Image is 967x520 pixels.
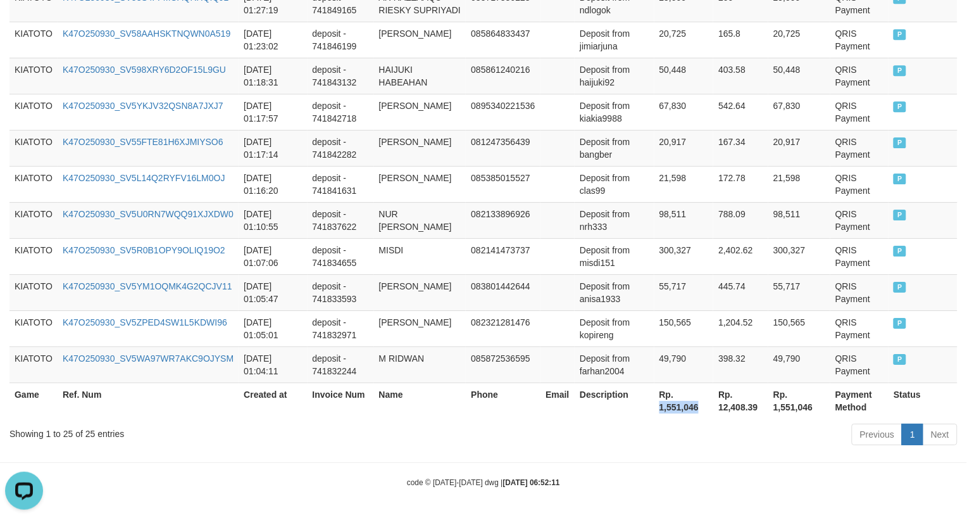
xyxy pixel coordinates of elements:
td: KIATOTO [9,346,58,383]
td: 49,790 [768,346,830,383]
span: PAID [894,210,906,220]
td: 300,327 [768,238,830,274]
td: Deposit from bangber [575,130,654,166]
td: 20,917 [768,130,830,166]
td: 0895340221536 [466,94,540,130]
td: QRIS Payment [830,130,889,166]
span: PAID [894,354,906,365]
td: Deposit from kopireng [575,310,654,346]
td: [DATE] 01:23:02 [239,22,307,58]
td: KIATOTO [9,22,58,58]
td: [PERSON_NAME] [374,130,466,166]
td: QRIS Payment [830,274,889,310]
td: Deposit from haijuki92 [575,58,654,94]
td: NUR [PERSON_NAME] [374,202,466,238]
td: [PERSON_NAME] [374,94,466,130]
td: [DATE] 01:16:20 [239,166,307,202]
td: QRIS Payment [830,346,889,383]
td: QRIS Payment [830,202,889,238]
th: Rp. 12,408.39 [713,383,768,419]
td: 67,830 [768,94,830,130]
td: Deposit from kiakia9988 [575,94,654,130]
td: 172.78 [713,166,768,202]
td: QRIS Payment [830,166,889,202]
td: 300,327 [654,238,714,274]
a: K47O250930_SV5L14Q2RYFV16LM0OJ [63,173,225,183]
td: 403.58 [713,58,768,94]
td: KIATOTO [9,310,58,346]
a: K47O250930_SV5U0RN7WQQ91XJXDW0 [63,209,234,219]
td: KIATOTO [9,202,58,238]
td: QRIS Payment [830,310,889,346]
td: QRIS Payment [830,94,889,130]
td: 20,917 [654,130,714,166]
td: deposit - 741832244 [308,346,374,383]
a: Next [923,424,958,445]
span: PAID [894,101,906,112]
span: PAID [894,65,906,76]
td: 083801442644 [466,274,540,310]
td: deposit - 741833593 [308,274,374,310]
td: 150,565 [768,310,830,346]
td: [DATE] 01:04:11 [239,346,307,383]
td: 55,717 [654,274,714,310]
td: 1,204.52 [713,310,768,346]
td: [DATE] 01:17:14 [239,130,307,166]
td: 082141473737 [466,238,540,274]
th: Game [9,383,58,419]
td: deposit - 741841631 [308,166,374,202]
td: 55,717 [768,274,830,310]
a: K47O250930_SV58AAHSKTNQWN0A519 [63,29,230,39]
span: PAID [894,137,906,148]
td: 542.64 [713,94,768,130]
td: [DATE] 01:17:57 [239,94,307,130]
td: 398.32 [713,346,768,383]
td: 082133896926 [466,202,540,238]
a: 1 [902,424,923,445]
td: Deposit from jimiarjuna [575,22,654,58]
td: 085861240216 [466,58,540,94]
div: Showing 1 to 25 of 25 entries [9,422,394,440]
th: Rp. 1,551,046 [768,383,830,419]
td: 082321281476 [466,310,540,346]
a: K47O250930_SV5R0B1OPY9OLIQ19O2 [63,245,225,255]
th: Email [540,383,575,419]
td: KIATOTO [9,166,58,202]
td: [DATE] 01:05:01 [239,310,307,346]
td: 50,448 [654,58,714,94]
th: Status [889,383,958,419]
td: [PERSON_NAME] [374,274,466,310]
td: deposit - 741843132 [308,58,374,94]
span: PAID [894,29,906,40]
td: MISDI [374,238,466,274]
td: 98,511 [768,202,830,238]
td: Deposit from farhan2004 [575,346,654,383]
a: K47O250930_SV55FTE81H6XJMIYSO6 [63,137,223,147]
td: 445.74 [713,274,768,310]
td: deposit - 741842282 [308,130,374,166]
td: 085864833437 [466,22,540,58]
td: [PERSON_NAME] [374,310,466,346]
td: [PERSON_NAME] [374,22,466,58]
a: K47O250930_SV5YM1OQMK4G2QCJV11 [63,281,232,291]
strong: [DATE] 06:52:11 [503,478,560,487]
td: M RIDWAN [374,346,466,383]
td: 085385015527 [466,166,540,202]
td: 98,511 [654,202,714,238]
td: 167.34 [713,130,768,166]
a: K47O250930_SV5WA97WR7AKC9OJYSM [63,353,234,364]
td: Deposit from anisa1933 [575,274,654,310]
td: KIATOTO [9,274,58,310]
small: code © [DATE]-[DATE] dwg | [407,478,560,487]
td: 085872536595 [466,346,540,383]
td: 67,830 [654,94,714,130]
th: Ref. Num [58,383,239,419]
th: Name [374,383,466,419]
a: K47O250930_SV5ZPED4SW1L5KDWI96 [63,317,227,327]
td: 2,402.62 [713,238,768,274]
td: KIATOTO [9,94,58,130]
td: deposit - 741842718 [308,94,374,130]
td: 20,725 [654,22,714,58]
span: PAID [894,246,906,257]
td: QRIS Payment [830,58,889,94]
